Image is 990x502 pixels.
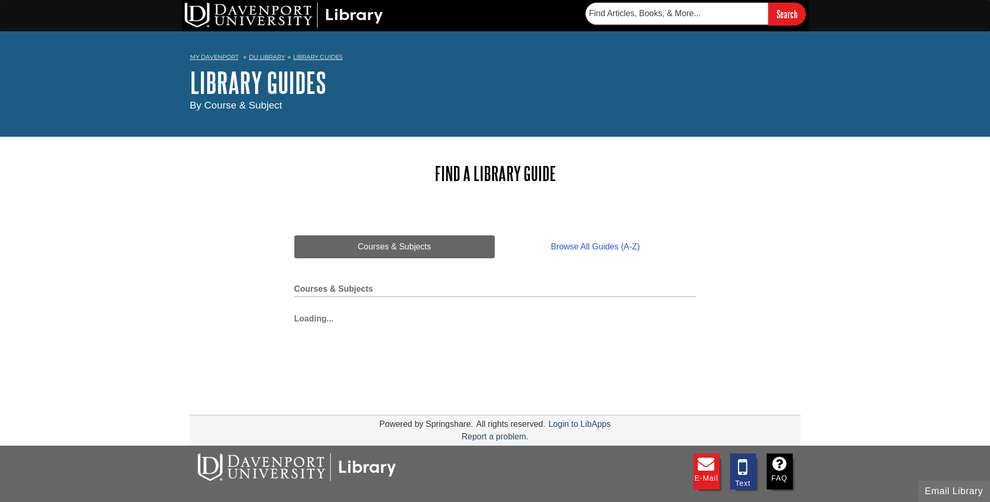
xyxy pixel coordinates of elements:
div: All rights reserved. [474,420,547,428]
nav: breadcrumb [190,50,801,67]
h2: Find a Library Guide [294,163,696,184]
div: By Course & Subject [190,98,801,113]
form: Searches DU Library's articles, books, and more [586,3,806,25]
a: DU Library [249,53,285,61]
a: Library Guides [293,53,343,61]
div: Loading... [294,307,696,325]
a: Report a problem. [461,432,528,441]
h1: Library Guides [190,67,801,98]
a: E-mail [694,453,720,489]
button: Email Library [918,481,990,502]
input: Search [768,3,806,25]
img: DU Libraries [198,453,396,481]
a: Text [730,453,756,489]
a: My Davenport [190,53,238,62]
h2: Courses & Subjects [294,284,696,297]
div: Powered by Springshare. [378,420,475,428]
a: Courses & Subjects [294,235,495,258]
a: FAQ [767,453,793,489]
a: Browse All Guides (A-Z) [495,235,696,258]
a: Login to LibApps [548,420,611,428]
input: Find Articles, Books, & More... [586,3,768,25]
img: DU Library [185,3,383,28]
